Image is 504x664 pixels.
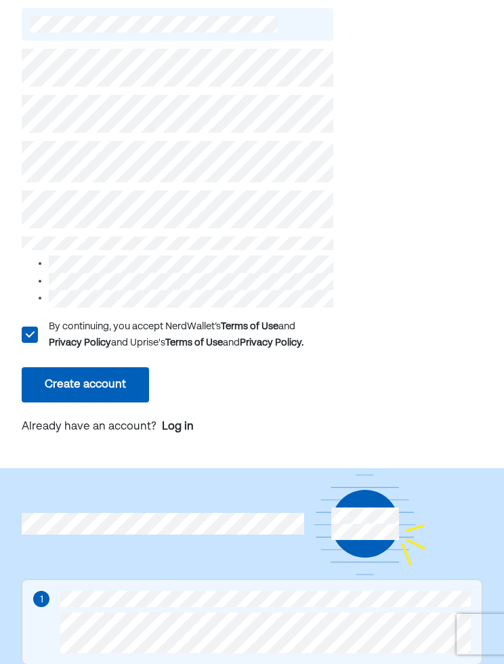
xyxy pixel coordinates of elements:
[40,592,43,607] div: 1
[22,367,149,402] button: Create account
[165,335,223,351] div: Terms of Use
[21,326,37,342] div: L
[49,335,111,351] div: Privacy Policy
[240,335,303,351] div: Privacy Policy.
[162,419,194,435] a: Log in
[49,318,333,351] div: By continuing, you accept NerdWallet’s and and Uprise's and
[221,318,278,335] div: Terms of Use
[22,419,333,436] p: Already have an account?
